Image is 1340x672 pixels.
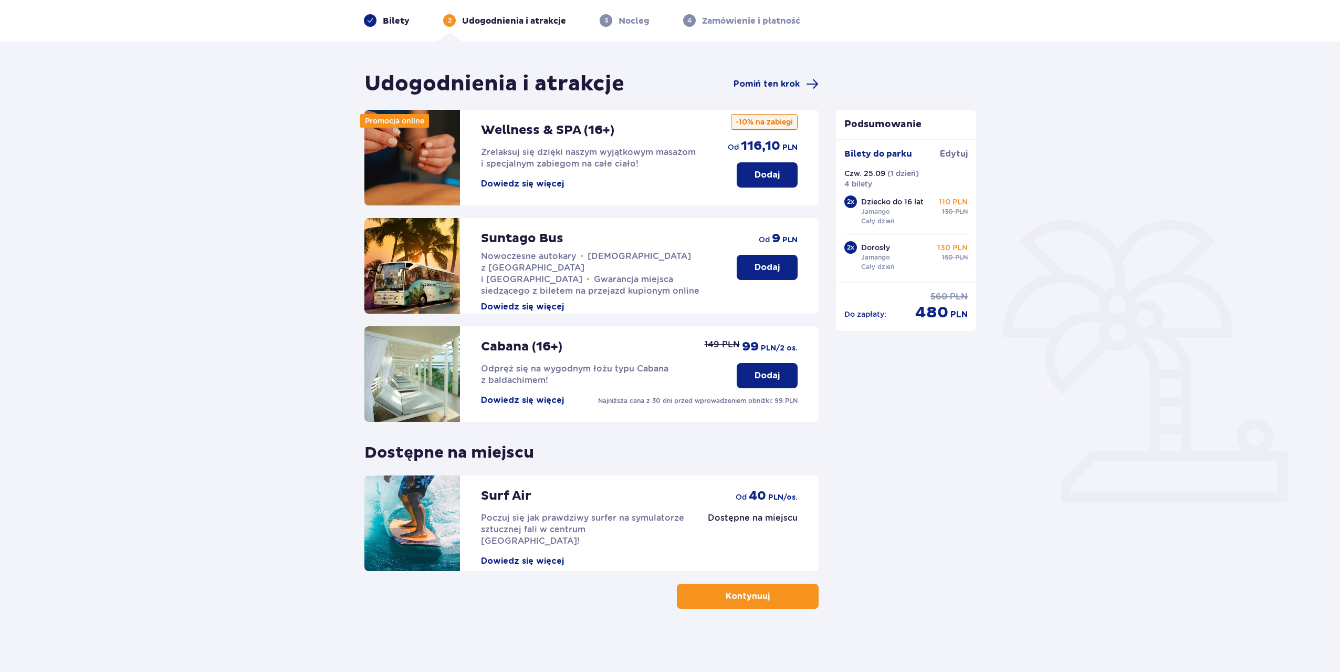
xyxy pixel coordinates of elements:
[481,231,563,246] p: Suntago Bus
[844,241,857,254] div: 2 x
[364,110,460,205] img: attraction
[364,435,534,463] p: Dostępne na miejscu
[782,142,798,153] p: PLN
[755,262,780,273] p: Dodaj
[481,301,564,313] button: Dowiedz się więcej
[749,488,766,504] p: 40
[940,148,968,160] a: Edytuj
[950,291,968,303] p: PLN
[481,147,696,169] span: Zrelaksuj się dzięki naszym wyjątkowym masażom i specjalnym zabiegom na całe ciało!
[728,142,739,152] p: od
[364,326,460,422] img: attraction
[737,363,798,388] button: Dodaj
[462,15,566,27] p: Udogodnienia i atrakcje
[761,343,798,354] p: PLN /2 os.
[360,114,429,128] div: Promocja online
[677,584,819,609] button: Kontynuuj
[708,512,798,524] p: Dostępne na miejscu
[587,274,590,285] span: •
[861,262,894,272] p: Cały dzień
[737,162,798,188] button: Dodaj
[742,339,759,355] p: 99
[481,178,564,190] button: Dowiedz się więcej
[836,118,977,131] p: Podsumowanie
[844,148,912,160] p: Bilety do parku
[887,168,919,179] p: ( 1 dzień )
[736,492,747,502] p: od
[481,251,576,261] span: Nowoczesne autokary
[734,78,819,90] a: Pomiń ten krok
[383,15,410,27] p: Bilety
[942,207,953,216] p: 130
[737,255,798,280] button: Dodaj
[580,251,583,262] span: •
[844,195,857,208] div: 2 x
[844,168,885,179] p: Czw. 25.09
[364,218,460,314] img: attraction
[861,242,890,253] p: Dorosły
[448,16,452,25] p: 2
[481,339,562,355] p: Cabana (16+)
[942,253,953,262] p: 150
[772,231,780,246] p: 9
[861,197,924,207] p: Dziecko do 16 lat
[915,303,948,323] p: 480
[844,179,872,189] p: 4 bilety
[782,235,798,245] p: PLN
[755,370,780,381] p: Dodaj
[861,207,890,216] p: Jamango
[604,16,608,25] p: 3
[702,15,800,27] p: Zamówienie i płatność
[734,78,800,90] span: Pomiń ten krok
[481,395,564,406] button: Dowiedz się więcej
[731,114,798,130] p: -10% na zabiegi
[950,309,968,321] p: PLN
[937,242,968,253] p: 130 PLN
[861,253,890,262] p: Jamango
[955,253,968,262] p: PLN
[741,138,780,154] p: 116,10
[598,396,798,406] p: Najniższa cena z 30 dni przed wprowadzeniem obniżki: 99 PLN
[726,591,770,602] p: Kontynuuj
[861,216,894,226] p: Cały dzień
[481,364,668,385] span: Odpręż się na wygodnym łożu typu Cabana z baldachimem!
[481,122,614,138] p: Wellness & SPA (16+)
[619,15,650,27] p: Nocleg
[481,513,684,546] span: Poczuj się jak prawdziwy surfer na symulatorze sztucznej fali w centrum [GEOGRAPHIC_DATA]!
[759,234,770,245] p: od
[705,339,740,350] p: 149 PLN
[364,475,460,571] img: attraction
[768,492,798,503] p: PLN /os.
[481,488,531,504] p: Surf Air
[755,169,780,181] p: Dodaj
[955,207,968,216] p: PLN
[364,71,624,97] h1: Udogodnienia i atrakcje
[481,555,564,567] button: Dowiedz się więcej
[844,309,886,319] p: Do zapłaty :
[687,16,692,25] p: 4
[939,197,968,207] p: 110 PLN
[481,251,691,284] span: [DEMOGRAPHIC_DATA] z [GEOGRAPHIC_DATA] i [GEOGRAPHIC_DATA]
[930,291,948,303] p: 560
